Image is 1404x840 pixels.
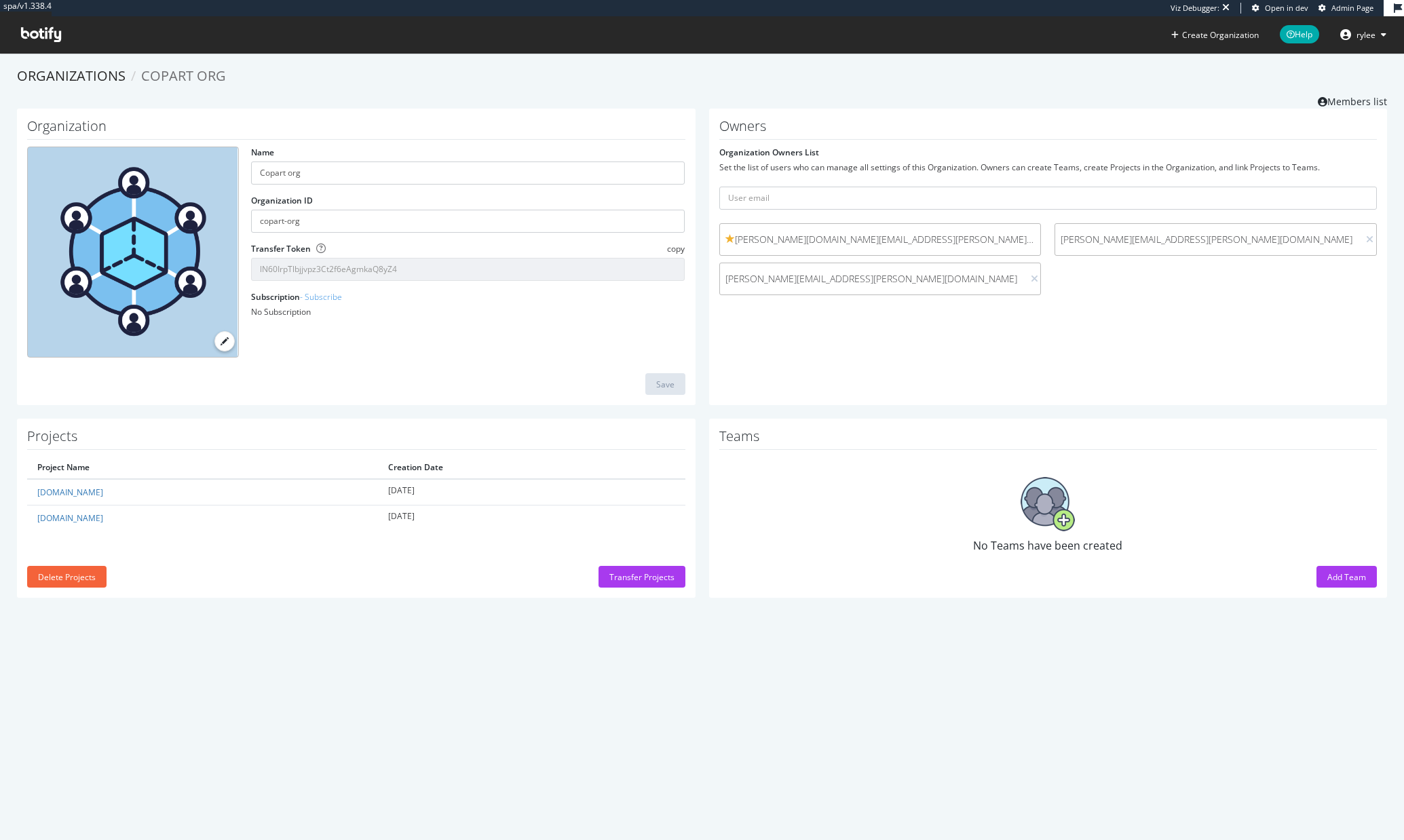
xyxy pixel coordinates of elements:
h1: Organization [27,119,685,140]
a: Transfer Projects [599,571,685,583]
h1: Projects [27,429,685,450]
button: Delete Projects [27,566,107,588]
a: [DOMAIN_NAME] [37,486,103,498]
label: Name [251,147,274,158]
input: User email [719,187,1378,210]
span: Copart org [141,66,226,85]
input: Organization ID [251,210,685,233]
label: Subscription [251,291,342,303]
a: Delete Projects [27,571,107,583]
img: No Teams have been created [1021,477,1075,531]
button: Add Team [1316,566,1377,588]
td: [DATE] [378,479,685,505]
div: Delete Projects [38,571,96,583]
div: No Subscription [251,306,685,318]
label: Organization ID [251,195,313,206]
td: [DATE] [378,505,685,531]
button: Save [645,373,685,395]
a: Add Team [1316,571,1377,583]
button: Create Organization [1171,28,1259,41]
button: rylee [1329,24,1397,45]
div: Set the list of users who can manage all settings of this Organization. Owners can create Teams, ... [719,161,1378,173]
h1: Owners [719,119,1378,140]
span: [PERSON_NAME][EMAIL_ADDRESS][PERSON_NAME][DOMAIN_NAME] [725,272,1017,286]
a: Open in dev [1252,3,1308,14]
div: Viz Debugger: [1171,3,1219,14]
a: [DOMAIN_NAME] [37,512,103,524]
th: Creation Date [378,457,685,478]
span: [PERSON_NAME][EMAIL_ADDRESS][PERSON_NAME][DOMAIN_NAME] [1061,233,1352,246]
th: Project Name [27,457,378,478]
ol: breadcrumbs [17,66,1387,86]
a: Organizations [17,66,126,85]
span: copy [667,243,685,254]
span: Open in dev [1265,3,1308,13]
span: Admin Page [1331,3,1373,13]
a: - Subscribe [300,291,342,303]
div: Save [656,379,675,390]
a: Admin Page [1318,3,1373,14]
div: Add Team [1327,571,1366,583]
h1: Teams [719,429,1378,450]
span: No Teams have been created [973,538,1122,553]
span: Help [1280,25,1319,43]
div: Transfer Projects [609,571,675,583]
button: Transfer Projects [599,566,685,588]
span: rylee [1356,29,1375,41]
label: Organization Owners List [719,147,819,158]
input: name [251,161,685,185]
label: Transfer Token [251,243,311,254]
span: [PERSON_NAME][DOMAIN_NAME][EMAIL_ADDRESS][PERSON_NAME][DOMAIN_NAME] [725,233,1036,246]
a: Members list [1318,92,1387,109]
